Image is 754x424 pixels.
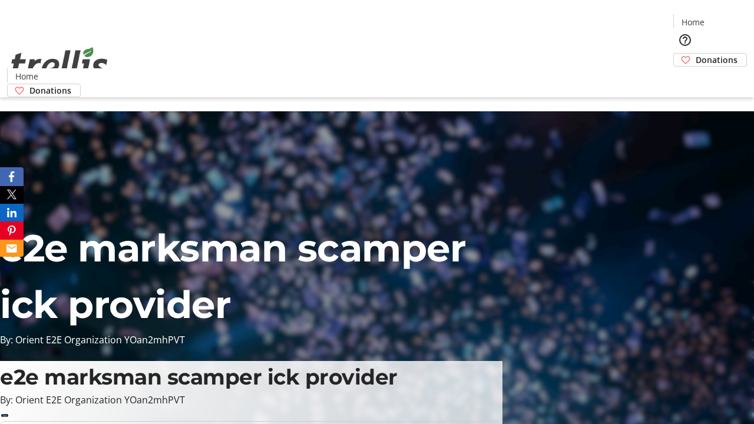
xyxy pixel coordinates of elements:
[15,70,38,82] span: Home
[7,34,112,93] img: Orient E2E Organization YOan2mhPVT's Logo
[673,67,697,90] button: Cart
[696,54,738,66] span: Donations
[674,16,712,28] a: Home
[7,84,81,97] a: Donations
[673,28,697,52] button: Help
[8,70,45,82] a: Home
[673,53,747,67] a: Donations
[682,16,705,28] span: Home
[29,84,71,97] span: Donations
